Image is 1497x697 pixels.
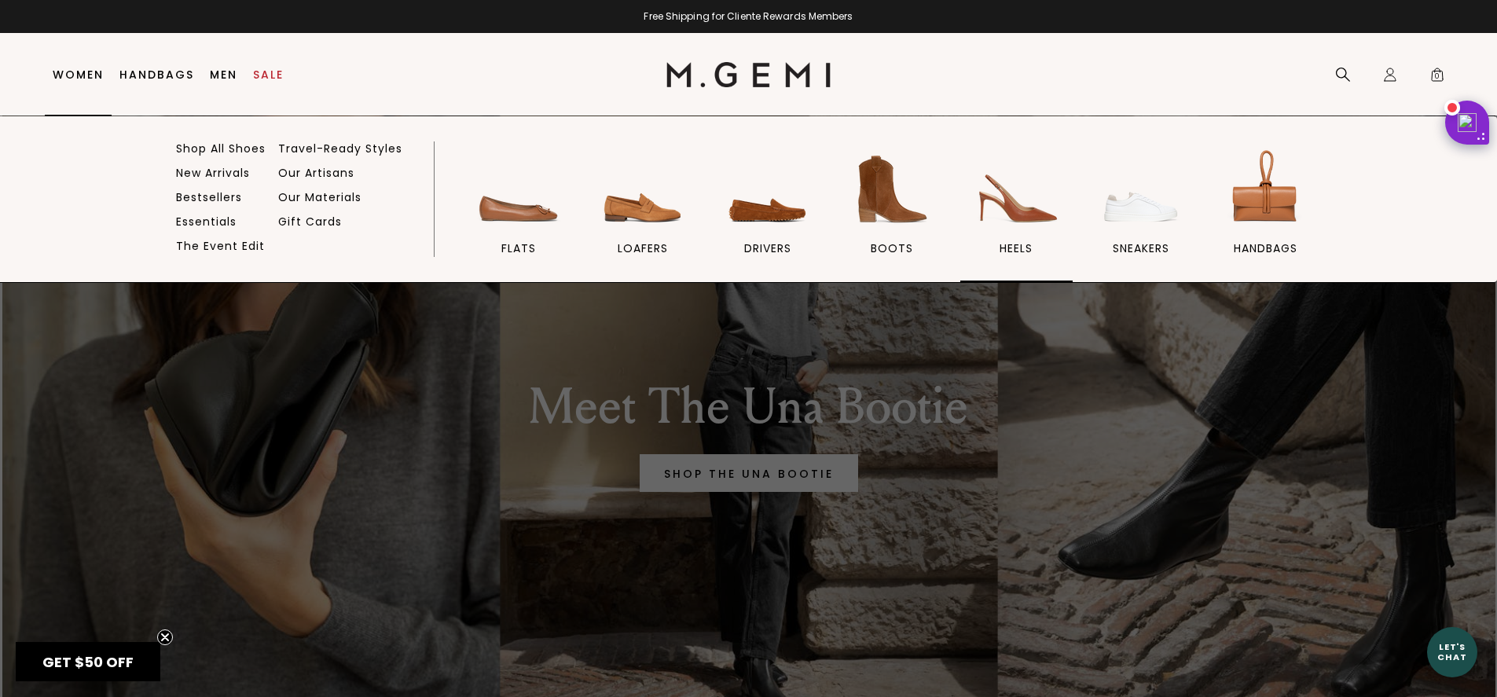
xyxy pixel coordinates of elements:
a: Travel-Ready Styles [278,141,402,156]
div: GET $50 OFFClose teaser [16,642,160,681]
a: Our Artisans [278,166,354,180]
div: Let's Chat [1427,642,1477,662]
a: Bestsellers [176,190,242,204]
span: flats [501,241,536,255]
a: The Event Edit [176,239,265,253]
span: loafers [618,241,668,255]
img: BOOTS [848,145,936,233]
span: 0 [1429,70,1445,86]
img: flats [475,145,563,233]
img: drivers [724,145,812,233]
img: sneakers [1097,145,1185,233]
a: Sale [253,68,284,81]
a: drivers [711,145,823,282]
a: Essentials [176,215,237,229]
img: loafers [599,145,687,233]
a: handbags [1209,145,1321,282]
a: Handbags [119,68,194,81]
a: loafers [587,145,699,282]
a: Shop All Shoes [176,141,266,156]
img: M.Gemi [666,62,831,87]
a: Men [210,68,237,81]
a: BOOTS [836,145,948,282]
a: flats [463,145,574,282]
img: heels [972,145,1060,233]
a: Our Materials [278,190,361,204]
span: sneakers [1113,241,1169,255]
button: Close teaser [157,629,173,645]
span: GET $50 OFF [42,652,134,672]
span: heels [1000,241,1033,255]
a: Gift Cards [278,215,342,229]
a: Women [53,68,104,81]
a: sneakers [1085,145,1197,282]
span: BOOTS [871,241,913,255]
a: heels [960,145,1072,282]
img: handbags [1221,145,1309,233]
a: New Arrivals [176,166,250,180]
span: drivers [744,241,791,255]
span: handbags [1234,241,1297,255]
